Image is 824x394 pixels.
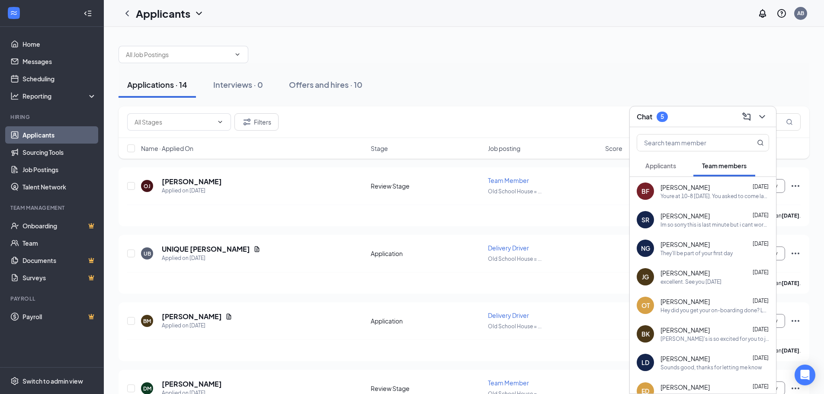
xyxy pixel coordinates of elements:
[790,181,801,191] svg: Ellipses
[790,383,801,394] svg: Ellipses
[371,249,483,258] div: Application
[242,117,252,127] svg: Filter
[126,50,231,59] input: All Job Postings
[225,313,232,320] svg: Document
[660,307,769,314] div: Hey did you get your on-boarding done? Lookong to get you in this week!
[753,298,769,304] span: [DATE]
[144,183,151,190] div: OJ
[234,113,279,131] button: Filter Filters
[790,316,801,326] svg: Ellipses
[22,70,96,87] a: Scheduling
[660,211,710,220] span: [PERSON_NAME]
[757,112,767,122] svg: ChevronDown
[488,188,542,195] span: Old School House = ...
[795,365,815,385] div: Open Intercom Messenger
[194,8,204,19] svg: ChevronDown
[141,144,193,153] span: Name · Applied On
[753,240,769,247] span: [DATE]
[253,246,260,253] svg: Document
[371,384,483,393] div: Review Stage
[757,139,764,146] svg: MagnifyingGlass
[660,383,710,391] span: [PERSON_NAME]
[660,278,721,285] div: excellent. See you [DATE]
[660,335,769,343] div: [PERSON_NAME]'s is so excited for you to join our team! Do you know anyone else who might be inte...
[213,79,263,90] div: Interviews · 0
[660,192,769,200] div: Youre at 10-8 [DATE]. You asked to come later though
[22,252,96,269] a: DocumentsCrown
[660,326,710,334] span: [PERSON_NAME]
[660,250,733,257] div: They'll be part of your first day
[144,250,151,257] div: UB
[660,297,710,306] span: [PERSON_NAME]
[143,385,151,392] div: DM
[641,215,649,224] div: SR
[782,280,799,286] b: [DATE]
[637,135,740,151] input: Search team member
[10,113,95,121] div: Hiring
[10,295,95,302] div: Payroll
[642,272,649,281] div: JG
[10,92,19,100] svg: Analysis
[488,176,529,184] span: Team Member
[162,186,222,195] div: Applied on [DATE]
[702,162,747,170] span: Team members
[162,321,232,330] div: Applied on [DATE]
[22,161,96,178] a: Job Postings
[797,10,804,17] div: AB
[22,234,96,252] a: Team
[83,9,92,18] svg: Collapse
[641,301,650,310] div: OT
[22,308,96,325] a: PayrollCrown
[753,383,769,390] span: [DATE]
[753,326,769,333] span: [DATE]
[753,212,769,218] span: [DATE]
[488,244,529,252] span: Delivery Driver
[782,212,799,219] b: [DATE]
[22,144,96,161] a: Sourcing Tools
[122,8,132,19] svg: ChevronLeft
[740,110,753,124] button: ComposeMessage
[22,269,96,286] a: SurveysCrown
[641,244,650,253] div: NG
[22,178,96,195] a: Talent Network
[371,182,483,190] div: Review Stage
[162,244,250,254] h5: UNIQUE [PERSON_NAME]
[660,240,710,249] span: [PERSON_NAME]
[776,8,787,19] svg: QuestionInfo
[488,323,542,330] span: Old School House = ...
[22,92,97,100] div: Reporting
[488,256,542,262] span: Old School House = ...
[136,6,190,21] h1: Applicants
[660,183,710,192] span: [PERSON_NAME]
[289,79,362,90] div: Offers and hires · 10
[162,254,260,263] div: Applied on [DATE]
[782,347,799,354] b: [DATE]
[660,354,710,363] span: [PERSON_NAME]
[488,144,520,153] span: Job posting
[488,311,529,319] span: Delivery Driver
[753,269,769,275] span: [DATE]
[162,177,222,186] h5: [PERSON_NAME]
[22,217,96,234] a: OnboardingCrown
[753,183,769,190] span: [DATE]
[660,113,664,120] div: 5
[660,269,710,277] span: [PERSON_NAME]
[127,79,187,90] div: Applications · 14
[741,112,752,122] svg: ComposeMessage
[371,144,388,153] span: Stage
[162,312,222,321] h5: [PERSON_NAME]
[488,379,529,387] span: Team Member
[10,204,95,211] div: Team Management
[645,162,676,170] span: Applicants
[757,8,768,19] svg: Notifications
[637,112,652,122] h3: Chat
[755,110,769,124] button: ChevronDown
[660,364,762,371] div: Sounds good, thanks for letting me know
[753,355,769,361] span: [DATE]
[143,317,151,325] div: BM
[135,117,213,127] input: All Stages
[371,317,483,325] div: Application
[660,221,769,228] div: Im so sorry this is last minute but i cant work [DATE], i totally forgot i signed up to volunteer...
[22,53,96,70] a: Messages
